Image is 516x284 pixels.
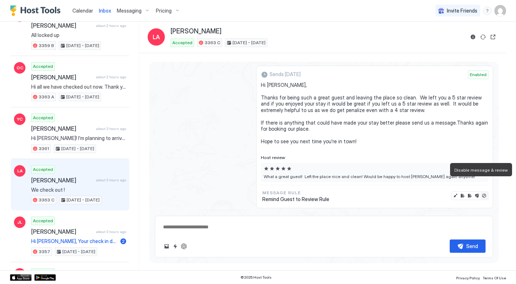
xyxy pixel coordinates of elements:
[72,7,93,14] a: Calendar
[466,192,473,199] button: Edit rule
[31,84,126,90] span: Hi all we have checked out now. Thank you for letting us stay here. I appreciate the quick respon...
[262,196,329,202] span: Remind Guest to Review Rule
[96,229,126,234] span: about 3 hours ago
[479,33,487,41] button: Sync reservation
[39,248,50,255] span: 3357
[31,74,93,81] span: [PERSON_NAME]
[66,94,99,100] span: [DATE] - [DATE]
[67,197,100,203] span: [DATE] - [DATE]
[31,238,118,245] span: Hi [PERSON_NAME], Your check in date is [DATE], could you let us know your approximate check in t...
[473,192,481,199] button: Send now
[456,274,480,281] a: Privacy Policy
[172,39,192,46] span: Accepted
[31,177,93,184] span: [PERSON_NAME]
[31,187,126,193] span: We check out !
[17,219,22,225] span: JL
[261,155,488,160] span: Host review:
[483,6,492,15] div: menu
[171,27,221,36] span: [PERSON_NAME]
[31,135,126,141] span: Hi [PERSON_NAME]! I’m planning to arrive around 5:00 PM [DATE].
[96,75,126,79] span: about 2 hours ago
[61,145,94,152] span: [DATE] - [DATE]
[153,33,160,41] span: LA
[466,242,478,250] div: Send
[205,39,220,46] span: 3363 C
[156,8,172,14] span: Pricing
[233,39,266,46] span: [DATE] - [DATE]
[470,71,487,78] span: Enabled
[39,42,54,49] span: 3359 B
[262,190,329,196] span: Message Rule
[66,42,99,49] span: [DATE] - [DATE]
[33,218,53,224] span: Accepted
[31,22,93,29] span: [PERSON_NAME]
[269,71,301,78] span: Sends [DATE]
[33,269,53,276] span: Accepted
[450,239,486,253] button: Send
[33,166,53,173] span: Accepted
[99,8,111,14] span: Inbox
[33,63,53,70] span: Accepted
[31,32,126,38] span: All locked up
[39,145,49,152] span: 3361
[240,275,272,280] span: © 2025 Host Tools
[454,167,508,173] span: Disable message & review
[31,228,93,235] span: [PERSON_NAME]
[452,192,459,199] button: Edit message
[33,115,53,121] span: Accepted
[96,178,126,182] span: about 3 hours ago
[180,242,188,251] button: ChatGPT Auto Reply
[264,174,486,179] span: What a great guest! Left the place nice and clean! Would be happy to host [PERSON_NAME] again any...
[459,192,466,199] button: Edit review
[72,8,93,14] span: Calendar
[39,94,54,100] span: 3363 A
[447,8,477,14] span: Invite Friends
[62,248,95,255] span: [DATE] - [DATE]
[10,274,32,281] a: App Store
[162,242,171,251] button: Upload image
[261,82,488,145] span: Hi [PERSON_NAME], Thanks for being such a great guest and leaving the place so clean. We left you...
[456,276,480,280] span: Privacy Policy
[494,5,506,17] div: User profile
[10,5,64,16] a: Host Tools Logo
[483,274,506,281] a: Terms Of Use
[117,8,142,14] span: Messaging
[171,242,180,251] button: Quick reply
[39,197,54,203] span: 3363 C
[489,33,497,41] button: Open reservation
[96,23,126,28] span: about 2 hours ago
[96,126,126,131] span: about 3 hours ago
[17,116,23,122] span: YC
[481,192,488,199] button: Disable message & review
[99,7,111,14] a: Inbox
[17,168,23,174] span: LA
[31,125,93,132] span: [PERSON_NAME]
[122,238,125,244] span: 2
[469,33,477,41] button: Reservation information
[34,274,56,281] a: Google Play Store
[16,65,23,71] span: OC
[483,276,506,280] span: Terms Of Use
